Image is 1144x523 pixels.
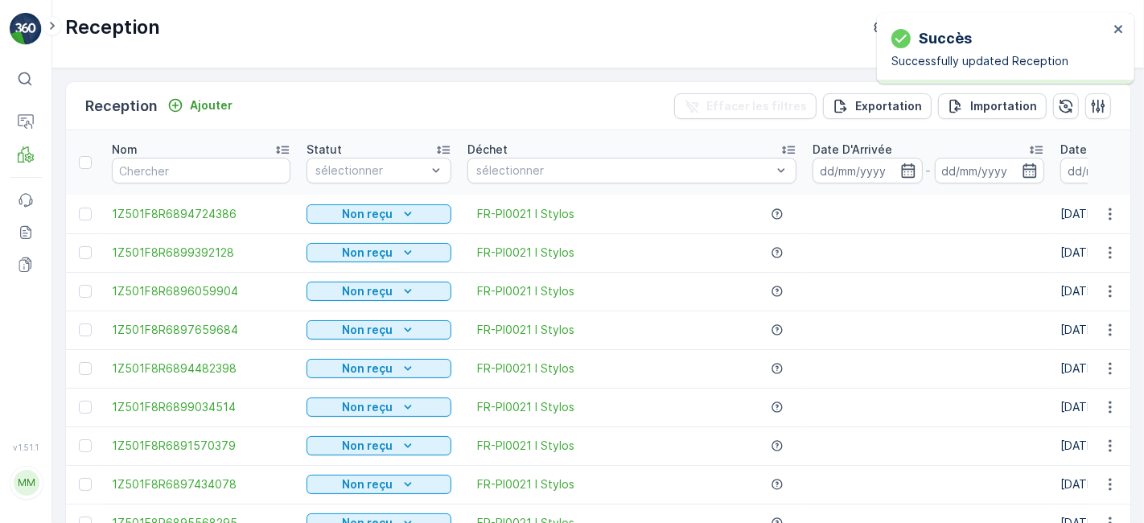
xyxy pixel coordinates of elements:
button: close [1113,23,1125,38]
p: Reception [85,95,158,117]
span: v 1.51.1 [10,443,42,452]
p: Effacer les filtres [706,98,807,114]
p: Statut [307,142,342,158]
a: FR-PI0021 I Stylos [477,438,574,454]
div: Toggle Row Selected [79,285,92,298]
p: Non reçu [343,283,393,299]
button: Importation [938,93,1047,119]
p: sélectionner [315,163,426,179]
a: 1Z501F8R6897434078 [112,476,290,492]
p: Exportation [855,98,922,114]
p: Déchet [467,142,508,158]
p: Reception [65,14,160,40]
div: Toggle Row Selected [79,401,92,414]
p: Non reçu [343,399,393,415]
div: Toggle Row Selected [79,208,92,220]
button: Non reçu [307,204,451,224]
p: Non reçu [343,438,393,454]
div: Toggle Row Selected [79,246,92,259]
p: Date D'Arrivée [813,142,892,158]
button: Non reçu [307,436,451,455]
button: Ajouter [161,96,239,115]
div: Toggle Row Selected [79,439,92,452]
div: Toggle Row Selected [79,478,92,491]
a: FR-PI0021 I Stylos [477,206,574,222]
a: 1Z501F8R6896059904 [112,283,290,299]
button: Non reçu [307,282,451,301]
a: 1Z501F8R6891570379 [112,438,290,454]
button: Exportation [823,93,932,119]
a: 1Z501F8R6894724386 [112,206,290,222]
div: Toggle Row Selected [79,323,92,336]
button: Non reçu [307,397,451,417]
button: Non reçu [307,359,451,378]
a: FR-PI0021 I Stylos [477,399,574,415]
p: Nom [112,142,138,158]
a: 1Z501F8R6894482398 [112,360,290,377]
div: MM [14,470,39,496]
a: FR-PI0021 I Stylos [477,245,574,261]
a: FR-PI0021 I Stylos [477,476,574,492]
img: logo [10,13,42,45]
p: Succès [919,27,972,50]
button: Effacer les filtres [674,93,817,119]
a: FR-PI0021 I Stylos [477,322,574,338]
p: Non reçu [343,322,393,338]
a: FR-PI0021 I Stylos [477,360,574,377]
p: Successfully updated Reception [891,53,1109,69]
button: Non reçu [307,475,451,494]
p: Non reçu [343,206,393,222]
input: dd/mm/yyyy [813,158,923,183]
input: dd/mm/yyyy [935,158,1045,183]
p: Non reçu [343,245,393,261]
div: Toggle Row Selected [79,362,92,375]
a: 1Z501F8R6899392128 [112,245,290,261]
p: Non reçu [343,360,393,377]
a: 1Z501F8R6899034514 [112,399,290,415]
p: Ajouter [190,97,233,113]
p: Non reçu [343,476,393,492]
p: Importation [970,98,1037,114]
button: Non reçu [307,243,451,262]
input: Chercher [112,158,290,183]
a: FR-PI0021 I Stylos [477,283,574,299]
button: MM [10,455,42,510]
a: 1Z501F8R6897659684 [112,322,290,338]
p: - [926,161,932,180]
button: Non reçu [307,320,451,340]
p: sélectionner [476,163,772,179]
